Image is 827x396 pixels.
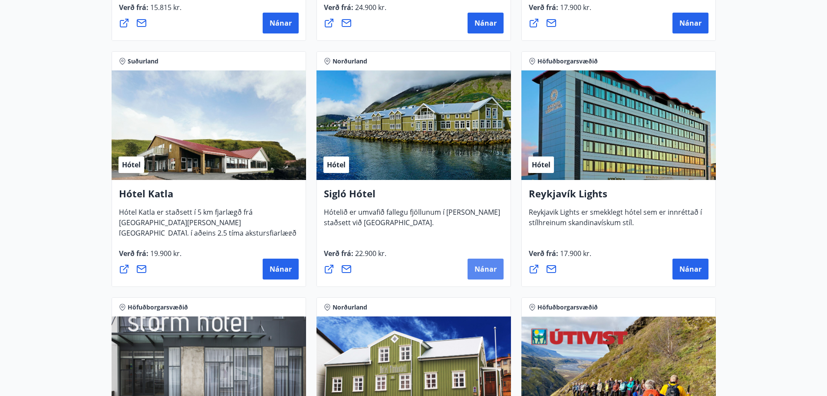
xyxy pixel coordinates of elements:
span: Nánar [474,264,497,274]
span: Norðurland [333,303,367,312]
button: Nánar [672,13,708,33]
span: Nánar [679,18,702,28]
span: Verð frá : [324,249,386,265]
span: 17.900 kr. [558,3,591,12]
span: 24.900 kr. [353,3,386,12]
span: Höfuðborgarsvæðið [537,303,598,312]
span: Reykjavik Lights er smekklegt hótel sem er innréttað í stílhreinum skandinavískum stíl. [529,207,702,234]
span: Höfuðborgarsvæðið [128,303,188,312]
span: 17.900 kr. [558,249,591,258]
span: Nánar [679,264,702,274]
span: Verð frá : [529,3,591,19]
span: 19.900 kr. [148,249,181,258]
span: Hótel Katla er staðsett í 5 km fjarlægð frá [GEOGRAPHIC_DATA][PERSON_NAME][GEOGRAPHIC_DATA], í að... [119,207,297,255]
h4: Reykjavík Lights [529,187,708,207]
button: Nánar [468,259,504,280]
span: Verð frá : [529,249,591,265]
button: Nánar [263,259,299,280]
span: Hótel [327,160,346,170]
button: Nánar [672,259,708,280]
span: Nánar [270,264,292,274]
button: Nánar [468,13,504,33]
h4: Sigló Hótel [324,187,504,207]
span: Verð frá : [119,249,181,265]
button: Nánar [263,13,299,33]
span: Suðurland [128,57,158,66]
span: 22.900 kr. [353,249,386,258]
span: Verð frá : [119,3,181,19]
span: Verð frá : [324,3,386,19]
span: Höfuðborgarsvæðið [537,57,598,66]
span: Hótel [532,160,550,170]
span: 15.815 kr. [148,3,181,12]
span: Norðurland [333,57,367,66]
span: Hótelið er umvafið fallegu fjöllunum í [PERSON_NAME] staðsett við [GEOGRAPHIC_DATA]. [324,207,500,234]
span: Nánar [474,18,497,28]
span: Hótel [122,160,141,170]
h4: Hótel Katla [119,187,299,207]
span: Nánar [270,18,292,28]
